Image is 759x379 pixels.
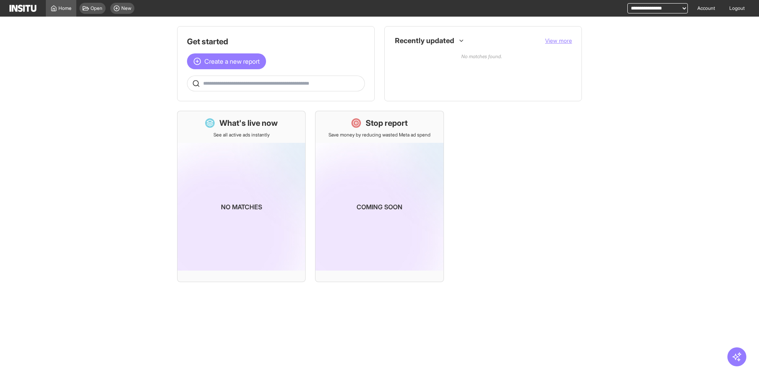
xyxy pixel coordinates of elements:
span: Home [59,5,72,11]
h1: Get started [187,36,365,47]
span: Create a new report [204,57,260,66]
h1: What's live now [219,117,278,129]
span: View more [545,37,572,44]
img: Logo [9,5,36,12]
img: coming-soon-gradient_kfitwp.png [177,143,305,271]
a: What's live nowSee all active ads instantlyNo matches [177,111,306,282]
p: No matches found. [394,49,569,79]
span: New [121,5,131,11]
button: Create a new report [187,53,266,69]
p: No matches [221,202,262,212]
p: See all active ads instantly [213,132,270,138]
span: Open [91,5,102,11]
button: View more [545,37,572,45]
